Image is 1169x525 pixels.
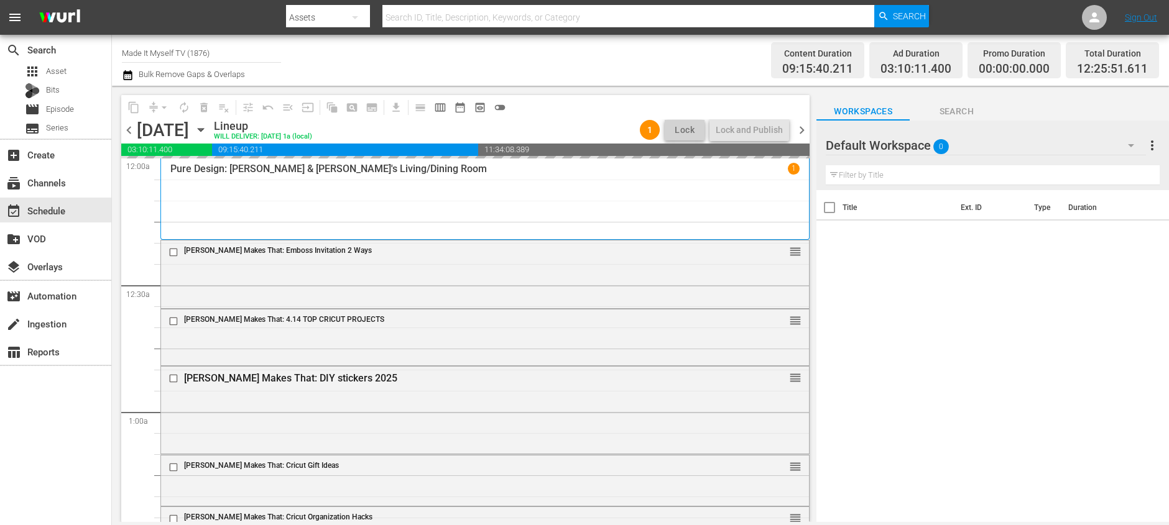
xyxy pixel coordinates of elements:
[874,5,929,27] button: Search
[789,245,802,257] button: reorder
[953,190,1027,225] th: Ext. ID
[170,163,487,175] p: Pure Design: [PERSON_NAME] & [PERSON_NAME]'s Living/Dining Room
[184,372,740,384] div: [PERSON_NAME] Makes That: DIY stickers 2025
[6,176,21,191] span: Channels
[214,133,312,141] div: WILL DELIVER: [DATE] 1a (local)
[474,101,486,114] span: preview_outlined
[450,98,470,117] span: Month Calendar View
[880,62,951,76] span: 03:10:11.400
[184,513,372,521] span: [PERSON_NAME] Makes That: Cricut Organization Hacks
[124,98,144,117] span: Copy Lineup
[234,95,258,119] span: Customize Events
[843,190,953,225] th: Title
[46,103,74,116] span: Episode
[979,62,1050,76] span: 00:00:00.000
[25,83,40,98] div: Bits
[670,124,700,137] span: Lock
[406,95,430,119] span: Day Calendar View
[46,65,67,78] span: Asset
[1077,45,1148,62] div: Total Duration
[893,5,926,27] span: Search
[25,121,40,136] span: Series
[454,101,466,114] span: date_range_outlined
[640,125,660,135] span: 1
[137,70,245,79] span: Bulk Remove Gaps & Overlaps
[816,104,910,119] span: Workspaces
[470,98,490,117] span: View Backup
[789,460,802,472] button: reorder
[184,315,384,324] span: [PERSON_NAME] Makes That: 4.14 TOP CRICUT PROJECTS
[6,289,21,304] span: Automation
[880,45,951,62] div: Ad Duration
[910,104,1003,119] span: Search
[789,511,802,525] span: reorder
[782,62,853,76] span: 09:15:40.211
[382,95,406,119] span: Download as CSV
[6,232,21,247] span: VOD
[494,101,506,114] span: toggle_off
[789,511,802,524] button: reorder
[826,128,1146,163] div: Default Workspace
[362,98,382,117] span: Create Series Block
[789,371,802,383] button: reorder
[7,10,22,25] span: menu
[342,98,362,117] span: Create Search Block
[137,120,189,140] div: [DATE]
[46,122,68,134] span: Series
[430,98,450,117] span: Week Calendar View
[490,98,510,117] span: 24 hours Lineup View is OFF
[6,204,21,219] span: Schedule
[194,98,214,117] span: Select an event to delete
[794,122,810,138] span: chevron_right
[789,460,802,473] span: reorder
[25,102,40,117] span: Episode
[121,122,137,138] span: chevron_left
[782,45,853,62] div: Content Duration
[789,314,802,327] span: reorder
[1145,130,1160,160] button: more_vert
[1145,138,1160,153] span: more_vert
[1027,190,1061,225] th: Type
[144,98,174,117] span: Remove Gaps & Overlaps
[6,260,21,275] span: Overlays
[1125,12,1157,22] a: Sign Out
[278,98,298,117] span: Fill episodes with ad slates
[933,134,949,160] span: 0
[298,98,318,117] span: Update Metadata from Key Asset
[121,144,212,156] span: 03:10:11.400
[212,144,478,156] span: 09:15:40.211
[1061,190,1135,225] th: Duration
[214,119,312,133] div: Lineup
[258,98,278,117] span: Revert to Primary Episode
[184,461,339,470] span: [PERSON_NAME] Makes That: Cricut Gift Ideas
[6,345,21,360] span: Reports
[6,148,21,163] span: Create
[789,371,802,385] span: reorder
[214,98,234,117] span: Clear Lineup
[1077,62,1148,76] span: 12:25:51.611
[6,317,21,332] span: Ingestion
[174,98,194,117] span: Loop Content
[979,45,1050,62] div: Promo Duration
[789,245,802,258] span: reorder
[665,120,705,140] button: Lock
[792,164,796,173] p: 1
[46,84,60,96] span: Bits
[709,119,789,141] button: Lock and Publish
[25,64,40,79] span: Asset
[716,119,783,141] div: Lock and Publish
[318,95,342,119] span: Refresh All Search Blocks
[434,101,446,114] span: calendar_view_week_outlined
[478,144,810,156] span: 11:34:08.389
[6,43,21,58] span: Search
[184,246,372,255] span: [PERSON_NAME] Makes That: Emboss Invitation 2 Ways
[30,3,90,32] img: ans4CAIJ8jUAAAAAAAAAAAAAAAAAAAAAAAAgQb4GAAAAAAAAAAAAAAAAAAAAAAAAJMjXAAAAAAAAAAAAAAAAAAAAAAAAgAT5G...
[789,314,802,326] button: reorder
